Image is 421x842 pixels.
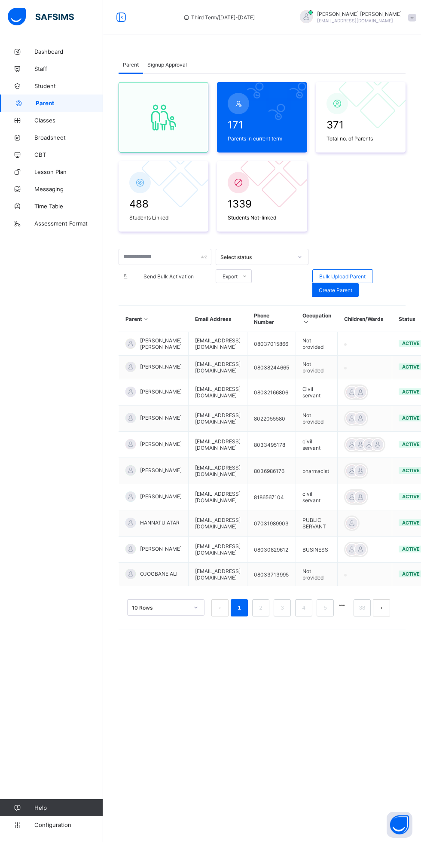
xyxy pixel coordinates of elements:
span: [PERSON_NAME] [PERSON_NAME] [140,337,182,350]
span: Export [223,273,238,280]
td: civil servant [296,484,338,510]
span: active [402,571,420,577]
button: prev page [211,599,229,616]
li: 上一页 [211,599,229,616]
td: Not provided [296,406,338,432]
span: 371 [326,119,395,131]
th: Parent [119,306,189,332]
td: PUBLIC SERVANT [296,510,338,537]
span: Signup Approval [147,61,187,68]
a: 3 [278,602,286,613]
span: Total no. of Parents [326,135,395,142]
div: MOHAMMEDIDRIS [291,10,420,24]
span: [PERSON_NAME] [140,415,182,421]
span: [EMAIL_ADDRESS][DOMAIN_NAME] [317,18,393,23]
span: active [402,389,420,395]
span: 171 [228,119,296,131]
li: 下一页 [373,599,390,616]
a: 2 [256,602,265,613]
td: [EMAIL_ADDRESS][DOMAIN_NAME] [189,332,247,356]
span: Student [34,82,103,89]
span: active [402,340,420,346]
a: 4 [299,602,308,613]
td: [EMAIL_ADDRESS][DOMAIN_NAME] [189,356,247,379]
th: Occupation [296,306,338,332]
th: Children/Wards [338,306,392,332]
td: [EMAIL_ADDRESS][DOMAIN_NAME] [189,406,247,432]
span: Students Not-linked [228,214,296,221]
span: Broadsheet [34,134,103,141]
a: 5 [321,602,329,613]
td: 08038244665 [247,356,296,379]
span: [PERSON_NAME] [140,441,182,447]
a: 1 [235,602,243,613]
span: CBT [34,151,103,158]
span: session/term information [183,14,255,21]
span: [PERSON_NAME] [140,493,182,500]
span: active [402,520,420,526]
td: [EMAIL_ADDRESS][DOMAIN_NAME] [189,563,247,586]
td: 08037015866 [247,332,296,356]
td: [EMAIL_ADDRESS][DOMAIN_NAME] [189,510,247,537]
span: Parent [36,100,103,107]
li: 向后 5 页 [336,599,348,611]
div: 10 Rows [132,604,189,611]
span: [PERSON_NAME] [140,388,182,395]
span: active [402,494,420,500]
span: active [402,467,420,473]
span: 1339 [228,198,296,210]
td: Not provided [296,356,338,379]
span: Classes [34,117,103,124]
td: Civil servant [296,379,338,406]
td: 07031989903 [247,510,296,537]
td: [EMAIL_ADDRESS][DOMAIN_NAME] [189,484,247,510]
span: active [402,364,420,370]
td: 8186567104 [247,484,296,510]
td: pharmacist [296,458,338,484]
td: civil servant [296,432,338,458]
li: 1 [231,599,248,616]
span: active [402,546,420,552]
td: 08033713995 [247,563,296,586]
span: Dashboard [34,48,103,55]
span: active [402,441,420,447]
td: 8022055580 [247,406,296,432]
td: [EMAIL_ADDRESS][DOMAIN_NAME] [189,432,247,458]
li: 4 [295,599,312,616]
li: 3 [274,599,291,616]
span: OJOGBANE ALI [140,570,177,577]
span: Configuration [34,821,103,828]
button: Open asap [387,812,412,838]
span: Time Table [34,203,103,210]
td: BUSINESS [296,537,338,563]
span: Create Parent [319,287,352,293]
img: safsims [8,8,74,26]
i: Sort in Ascending Order [302,319,310,325]
span: Messaging [34,186,103,192]
th: Phone Number [247,306,296,332]
td: [EMAIL_ADDRESS][DOMAIN_NAME] [189,379,247,406]
li: 5 [317,599,334,616]
a: 38 [357,602,368,613]
td: 8036986176 [247,458,296,484]
span: Bulk Upload Parent [319,273,366,280]
td: Not provided [296,563,338,586]
span: [PERSON_NAME] [140,363,182,370]
span: HANNATU ATAR [140,519,180,526]
td: [EMAIL_ADDRESS][DOMAIN_NAME] [189,458,247,484]
td: 08032166806 [247,379,296,406]
span: Assessment Format [34,220,103,227]
td: 8033495178 [247,432,296,458]
span: [PERSON_NAME] [PERSON_NAME] [317,11,402,17]
td: Not provided [296,332,338,356]
td: [EMAIL_ADDRESS][DOMAIN_NAME] [189,537,247,563]
button: next page [373,599,390,616]
i: Sort in Ascending Order [142,316,149,322]
span: Staff [34,65,103,72]
span: [PERSON_NAME] [140,467,182,473]
th: Email Address [189,306,247,332]
span: [PERSON_NAME] [140,546,182,552]
span: Parents in current term [228,135,296,142]
div: Select status [220,254,293,260]
span: Students Linked [129,214,198,221]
